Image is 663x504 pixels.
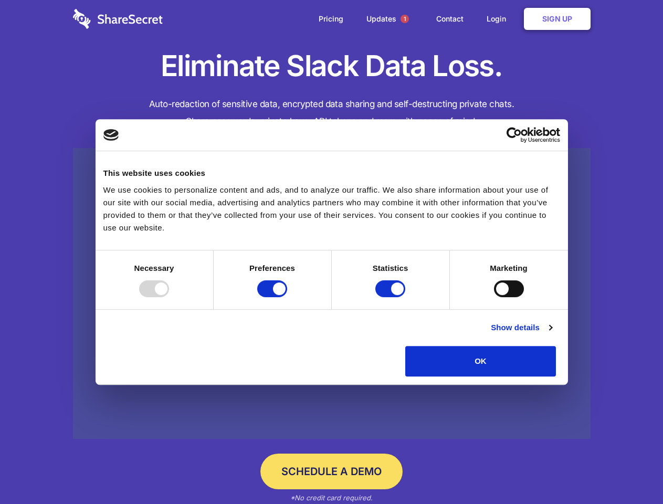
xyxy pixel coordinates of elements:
strong: Preferences [249,264,295,272]
div: This website uses cookies [103,167,560,180]
h4: Auto-redaction of sensitive data, encrypted data sharing and self-destructing private chats. Shar... [73,96,591,130]
em: *No credit card required. [290,493,373,502]
a: Login [476,3,522,35]
a: Contact [426,3,474,35]
a: Schedule a Demo [260,454,403,489]
strong: Marketing [490,264,528,272]
strong: Necessary [134,264,174,272]
img: logo [103,129,119,141]
a: Wistia video thumbnail [73,148,591,439]
div: We use cookies to personalize content and ads, and to analyze our traffic. We also share informat... [103,184,560,234]
h1: Eliminate Slack Data Loss. [73,47,591,85]
a: Sign Up [524,8,591,30]
button: OK [405,346,556,376]
a: Pricing [308,3,354,35]
img: logo-wordmark-white-trans-d4663122ce5f474addd5e946df7df03e33cb6a1c49d2221995e7729f52c070b2.svg [73,9,163,29]
a: Usercentrics Cookiebot - opens in a new window [468,127,560,143]
span: 1 [401,15,409,23]
strong: Statistics [373,264,408,272]
a: Show details [491,321,552,334]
